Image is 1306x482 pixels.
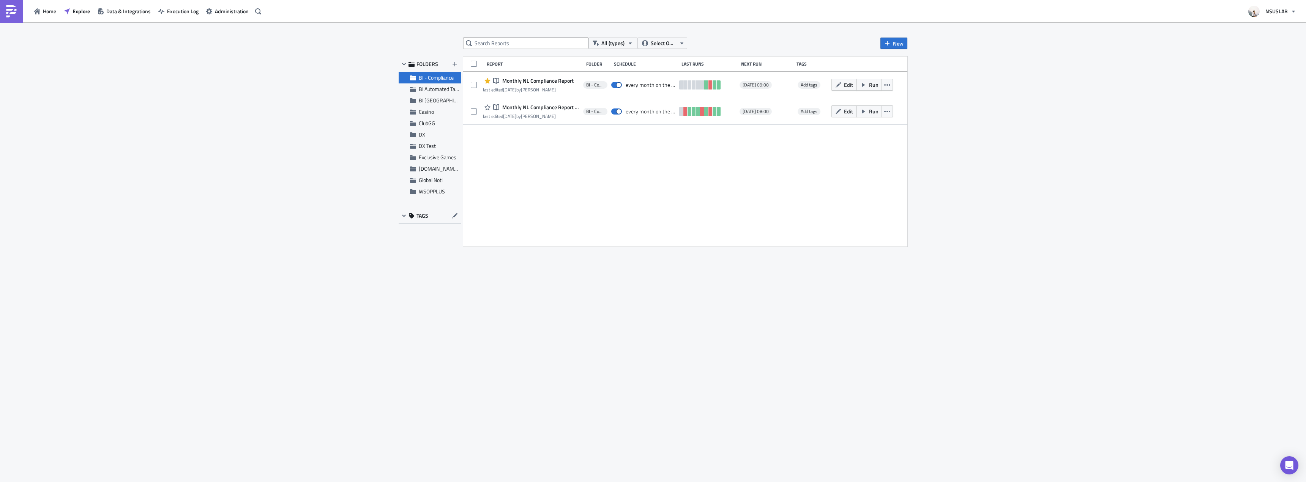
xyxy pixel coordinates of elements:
[743,108,769,115] span: [DATE] 08:00
[1248,5,1260,18] img: Avatar
[419,153,456,161] span: Exclusive Games
[483,87,574,93] div: last edited by [PERSON_NAME]
[202,5,252,17] button: Administration
[419,119,435,127] span: ClubGG
[483,113,579,119] div: last edited by [PERSON_NAME]
[73,7,90,15] span: Explore
[844,81,853,89] span: Edit
[503,113,516,120] time: 2025-05-22T20:34:45Z
[614,61,678,67] div: Schedule
[588,38,638,49] button: All (types)
[1280,456,1298,474] div: Open Intercom Messenger
[419,108,434,116] span: Casino
[94,5,155,17] button: Data & Integrations
[601,39,625,47] span: All (types)
[856,79,882,91] button: Run
[831,79,857,91] button: Edit
[844,107,853,115] span: Edit
[500,104,579,111] span: Monthly NL Compliance Report (BI Test)
[167,7,199,15] span: Execution Log
[743,82,769,88] span: [DATE] 09:00
[5,5,17,17] img: PushMetrics
[419,165,469,173] span: GGPOKER.CA Noti
[801,81,817,88] span: Add tags
[586,108,604,115] span: BI - Compliance
[500,77,574,84] span: Monthly NL Compliance Report
[626,82,676,88] div: every month on the 2nd
[798,81,820,89] span: Add tags
[856,105,882,117] button: Run
[419,142,436,150] span: DX Test
[586,61,610,67] div: Folder
[869,81,879,89] span: Run
[638,38,687,49] button: Select Owner
[419,130,425,138] span: DX
[416,212,428,219] span: TAGS
[741,61,793,67] div: Next Run
[106,7,151,15] span: Data & Integrations
[880,38,907,49] button: New
[215,7,249,15] span: Administration
[1244,3,1300,20] button: NSUSLAB
[801,108,817,115] span: Add tags
[1265,7,1288,15] span: NSUSLAB
[831,105,857,117] button: Edit
[893,39,904,47] span: New
[798,108,820,115] span: Add tags
[503,86,516,93] time: 2025-05-22T20:34:29Z
[626,108,676,115] div: every month on the 2nd
[416,61,438,68] span: FOLDERS
[681,61,737,67] div: Last Runs
[463,38,588,49] input: Search Reports
[155,5,202,17] button: Execution Log
[487,61,582,67] div: Report
[43,7,56,15] span: Home
[586,82,604,88] span: BI - Compliance
[419,96,473,104] span: BI Toronto
[60,5,94,17] button: Explore
[30,5,60,17] button: Home
[797,61,828,67] div: Tags
[419,74,454,82] span: BI - Compliance
[419,176,443,184] span: Global Noti
[419,85,490,93] span: BI Automated Tableau Reporting
[651,39,676,47] span: Select Owner
[869,107,879,115] span: Run
[419,187,445,195] span: WSOPPLUS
